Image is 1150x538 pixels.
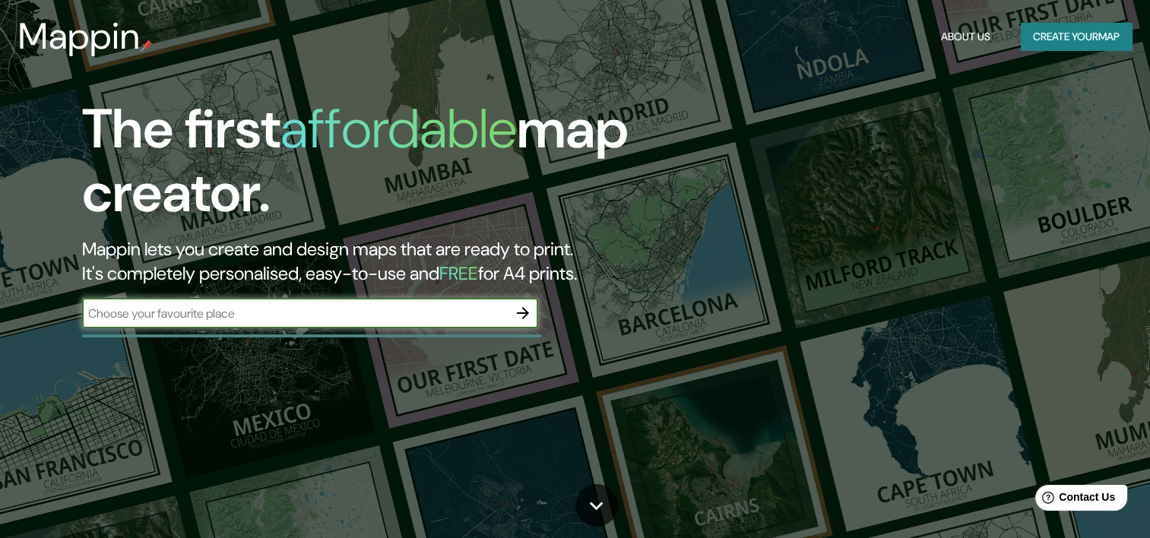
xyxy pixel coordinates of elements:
[82,305,508,322] input: Choose your favourite place
[1021,23,1132,51] button: Create yourmap
[935,23,996,51] button: About Us
[280,93,517,164] h1: affordable
[82,237,657,286] h2: Mappin lets you create and design maps that are ready to print. It's completely personalised, eas...
[18,15,141,58] h3: Mappin
[141,40,153,52] img: mappin-pin
[1015,479,1133,521] iframe: Help widget launcher
[82,97,657,237] h1: The first map creator.
[439,261,478,285] h5: FREE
